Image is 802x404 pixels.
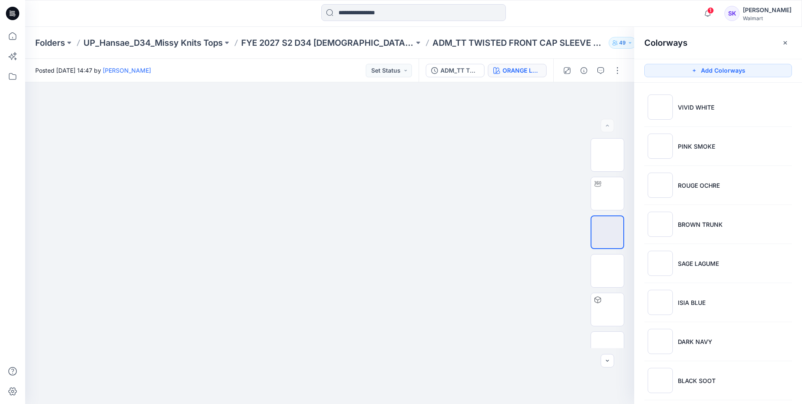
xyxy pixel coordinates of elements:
img: BLACK SOOT [648,368,673,393]
button: 49 [609,37,636,49]
div: SK [724,6,740,21]
p: 49 [619,38,626,47]
div: [PERSON_NAME] [743,5,792,15]
img: VIVID WHITE [648,94,673,120]
img: DARK NAVY [648,329,673,354]
a: FYE 2027 S2 D34 [DEMOGRAPHIC_DATA] Tops - Hansae [241,37,414,49]
span: 1 [707,7,714,14]
button: Details [577,64,591,77]
button: ORANGE LAVA [488,64,547,77]
div: ORANGE LAVA [503,66,541,75]
p: ISIA BLUE [678,298,706,307]
p: BROWN TRUNK [678,220,723,229]
p: PINK SMOKE [678,142,715,151]
p: SAGE LAGUME [678,259,719,268]
div: ADM_TT TWISTED FRONT CAP SLEEVE TOP [440,66,479,75]
a: [PERSON_NAME] [103,67,151,74]
p: VIVID WHITE [678,103,714,112]
a: Folders [35,37,65,49]
span: Posted [DATE] 14:47 by [35,66,151,75]
p: ADM_TT TWISTED FRONT CAP SLEEVE TOP [432,37,605,49]
p: ROUGE OCHRE [678,181,720,190]
img: ISIA BLUE [648,290,673,315]
img: PINK SMOKE [648,134,673,159]
img: SAGE LAGUME [648,251,673,276]
img: ROUGE OCHRE [648,173,673,198]
button: Add Colorways [644,64,792,77]
div: Walmart [743,15,792,21]
a: UP_Hansae_D34_Missy Knits Tops [83,37,223,49]
button: ADM_TT TWISTED FRONT CAP SLEEVE TOP [426,64,484,77]
h2: Colorways [644,38,687,48]
p: DARK NAVY [678,337,712,346]
p: BLACK SOOT [678,376,716,385]
img: BROWN TRUNK [648,212,673,237]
